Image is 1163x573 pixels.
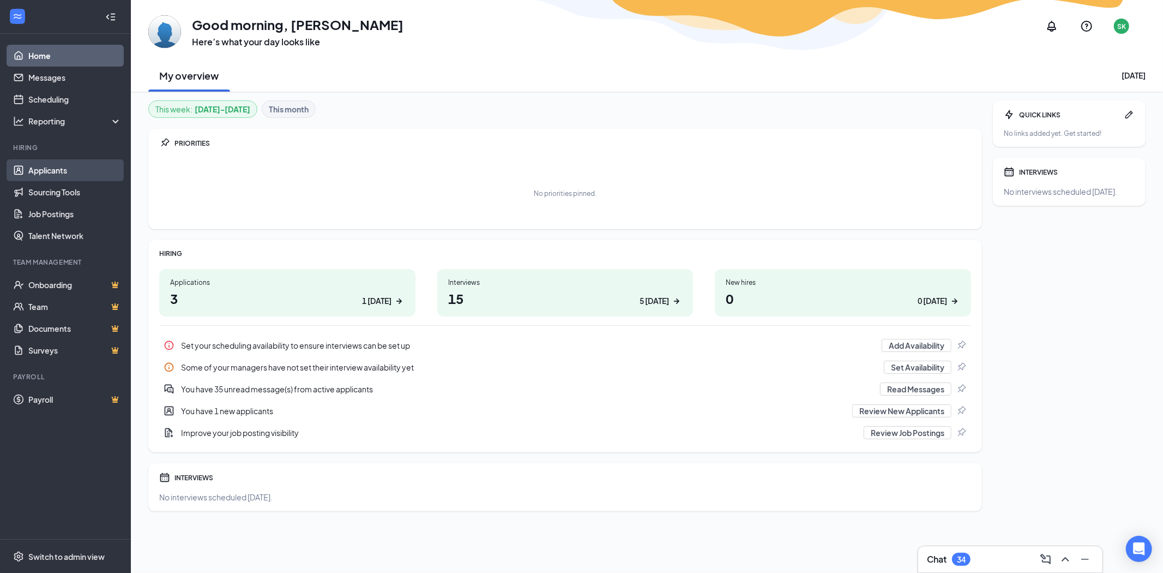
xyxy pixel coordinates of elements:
svg: Pin [159,138,170,148]
a: Messages [28,67,122,88]
button: Minimize [1076,551,1094,568]
a: Scheduling [28,88,122,110]
div: Applications [170,278,405,287]
div: INTERVIEWS [174,473,971,482]
a: UserEntityYou have 1 new applicantsReview New ApplicantsPin [159,400,971,422]
svg: WorkstreamLogo [12,11,23,22]
div: Some of your managers have not set their interview availability yet [181,362,877,373]
svg: Pin [956,384,967,395]
div: 0 [DATE] [918,295,947,307]
svg: Analysis [13,116,24,127]
div: Reporting [28,116,122,127]
div: Set your scheduling availability to ensure interviews can be set up [181,340,875,351]
div: 34 [957,555,966,564]
div: INTERVIEWS [1019,168,1135,177]
div: Set your scheduling availability to ensure interviews can be set up [159,335,971,356]
div: You have 1 new applicants [181,405,846,416]
div: HIRING [159,249,971,258]
h2: My overview [160,69,219,82]
svg: ChevronUp [1059,553,1072,566]
h1: 15 [448,289,683,308]
a: Home [28,45,122,67]
a: Talent Network [28,225,122,247]
svg: Calendar [1004,166,1015,177]
div: Improve your job posting visibility [181,427,857,438]
div: Switch to admin view [28,551,105,562]
a: DoubleChatActiveYou have 35 unread message(s) from active applicantsRead MessagesPin [159,378,971,400]
div: [DATE] [1122,70,1146,81]
svg: QuestionInfo [1080,20,1093,33]
svg: Pen [1124,109,1135,120]
svg: Notifications [1045,20,1058,33]
div: You have 35 unread message(s) from active applicants [181,384,873,395]
a: DocumentAddImprove your job posting visibilityReview Job PostingsPin [159,422,971,444]
svg: DoubleChatActive [164,384,174,395]
div: Some of your managers have not set their interview availability yet [159,356,971,378]
button: Add Availability [882,339,951,352]
div: 1 [DATE] [362,295,391,307]
a: PayrollCrown [28,389,122,410]
h1: 0 [726,289,960,308]
svg: ArrowRight [394,296,405,307]
svg: Bolt [1004,109,1015,120]
a: DocumentsCrown [28,318,122,339]
div: Interviews [448,278,683,287]
div: No links added yet. Get started! [1004,129,1135,138]
svg: Info [164,362,174,373]
div: No interviews scheduled [DATE]. [1004,186,1135,197]
div: You have 1 new applicants [159,400,971,422]
a: Interviews155 [DATE]ArrowRight [437,269,694,317]
svg: ComposeMessage [1039,553,1052,566]
svg: ArrowRight [671,296,682,307]
svg: Collapse [105,11,116,22]
svg: UserEntity [164,405,174,416]
div: No interviews scheduled [DATE]. [159,492,971,503]
div: New hires [726,278,960,287]
button: ChevronUp [1057,551,1074,568]
b: [DATE] - [DATE] [195,103,250,115]
b: This month [269,103,309,115]
svg: ArrowRight [949,296,960,307]
a: SurveysCrown [28,339,122,361]
div: SK [1117,22,1126,31]
svg: Pin [956,362,967,373]
img: Sujan Kharel [148,15,181,48]
a: InfoSet your scheduling availability to ensure interviews can be set upAdd AvailabilityPin [159,335,971,356]
h1: 3 [170,289,405,308]
a: Applications31 [DATE]ArrowRight [159,269,415,317]
div: PRIORITIES [174,139,971,148]
div: 5 [DATE] [640,295,669,307]
div: This week : [155,103,250,115]
a: OnboardingCrown [28,274,122,296]
div: Improve your job posting visibility [159,422,971,444]
a: Applicants [28,159,122,181]
button: Review New Applicants [852,404,951,417]
a: Sourcing Tools [28,181,122,203]
div: Open Intercom Messenger [1126,536,1152,562]
a: TeamCrown [28,296,122,318]
svg: Pin [956,405,967,416]
button: Read Messages [880,383,951,396]
div: QUICK LINKS [1019,110,1119,120]
svg: Pin [956,340,967,351]
svg: Calendar [159,472,170,483]
button: ComposeMessage [1037,551,1054,568]
a: InfoSome of your managers have not set their interview availability yetSet AvailabilityPin [159,356,971,378]
h3: Here’s what your day looks like [192,36,403,48]
div: Hiring [13,143,119,152]
button: Set Availability [884,361,951,374]
svg: DocumentAdd [164,427,174,438]
svg: Info [164,340,174,351]
svg: Pin [956,427,967,438]
button: Review Job Postings [864,426,951,439]
h3: Chat [927,553,947,565]
svg: Settings [13,551,24,562]
div: No priorities pinned. [534,189,596,198]
a: Job Postings [28,203,122,225]
div: Team Management [13,258,119,267]
div: Payroll [13,372,119,381]
a: New hires00 [DATE]ArrowRight [715,269,971,317]
div: You have 35 unread message(s) from active applicants [159,378,971,400]
svg: Minimize [1078,553,1092,566]
h1: Good morning, [PERSON_NAME] [192,15,403,34]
